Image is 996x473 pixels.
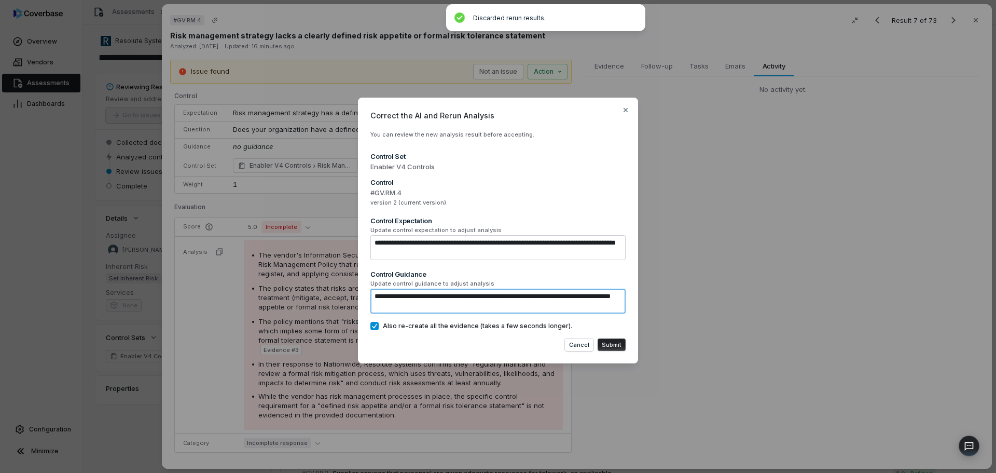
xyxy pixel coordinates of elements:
div: Control Guidance [370,269,626,279]
div: Control Expectation [370,216,626,225]
span: Also re-create all the evidence (takes a few seconds longer). [383,322,572,330]
span: version 2 (current version) [370,199,626,207]
span: Update control guidance to adjust analysis [370,280,626,288]
button: Also re-create all the evidence (takes a few seconds longer). [370,322,379,330]
span: Enabler V4 Controls [370,162,626,172]
span: You can review the new analysis result before accepting. [370,131,534,138]
span: #GV.RM.4 [370,188,626,198]
span: Correct the AI and Rerun Analysis [370,110,626,121]
div: Control [370,178,626,187]
button: Submit [598,339,626,351]
span: Update control expectation to adjust analysis [370,226,626,234]
button: Cancel [565,339,593,351]
span: Discarded rerun results. [473,14,546,22]
div: Control Set [370,152,626,161]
